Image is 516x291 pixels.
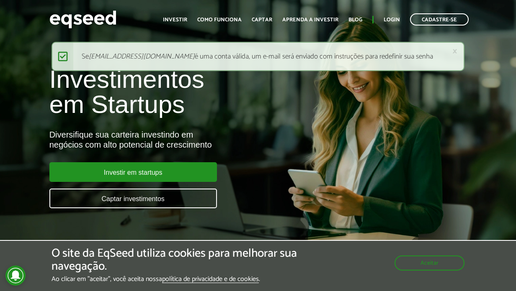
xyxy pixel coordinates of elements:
[410,13,469,26] a: Cadastre-se
[52,42,464,71] div: Se é uma conta válida, um e-mail será enviado com instruções para redefinir sua senha
[52,275,299,283] p: Ao clicar em "aceitar", você aceita nossa .
[49,189,217,208] a: Captar investimentos
[384,17,400,23] a: Login
[197,17,242,23] a: Como funciona
[395,255,464,271] button: Aceitar
[52,247,299,273] h5: O site da EqSeed utiliza cookies para melhorar sua navegação.
[49,162,217,182] a: Investir em startups
[49,130,295,150] div: Diversifique sua carteira investindo em negócios com alto potencial de crescimento
[252,17,272,23] a: Captar
[89,51,195,62] em: [EMAIL_ADDRESS][DOMAIN_NAME]
[348,17,362,23] a: Blog
[162,276,259,283] a: política de privacidade e de cookies
[49,67,295,117] h1: Investimentos em Startups
[163,17,187,23] a: Investir
[452,47,457,56] a: ×
[49,8,116,31] img: EqSeed
[282,17,338,23] a: Aprenda a investir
